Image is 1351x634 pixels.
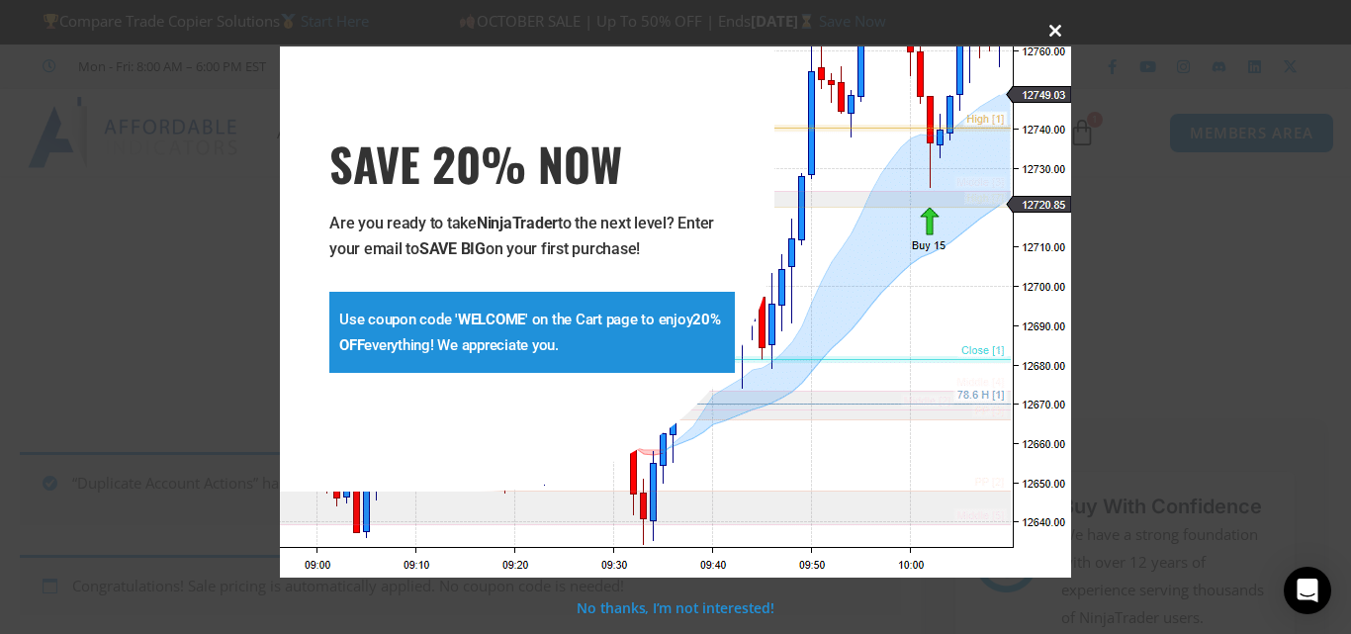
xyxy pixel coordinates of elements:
strong: SAVE BIG [419,239,486,258]
strong: NinjaTrader [477,214,558,232]
strong: 20% OFF [339,311,721,354]
div: Open Intercom Messenger [1284,567,1331,614]
a: No thanks, I’m not interested! [577,598,773,617]
p: Are you ready to take to the next level? Enter your email to on your first purchase! [329,211,735,262]
p: Use coupon code ' ' on the Cart page to enjoy everything! We appreciate you. [339,307,725,358]
strong: WELCOME [458,311,525,328]
h3: SAVE 20% NOW [329,136,735,191]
